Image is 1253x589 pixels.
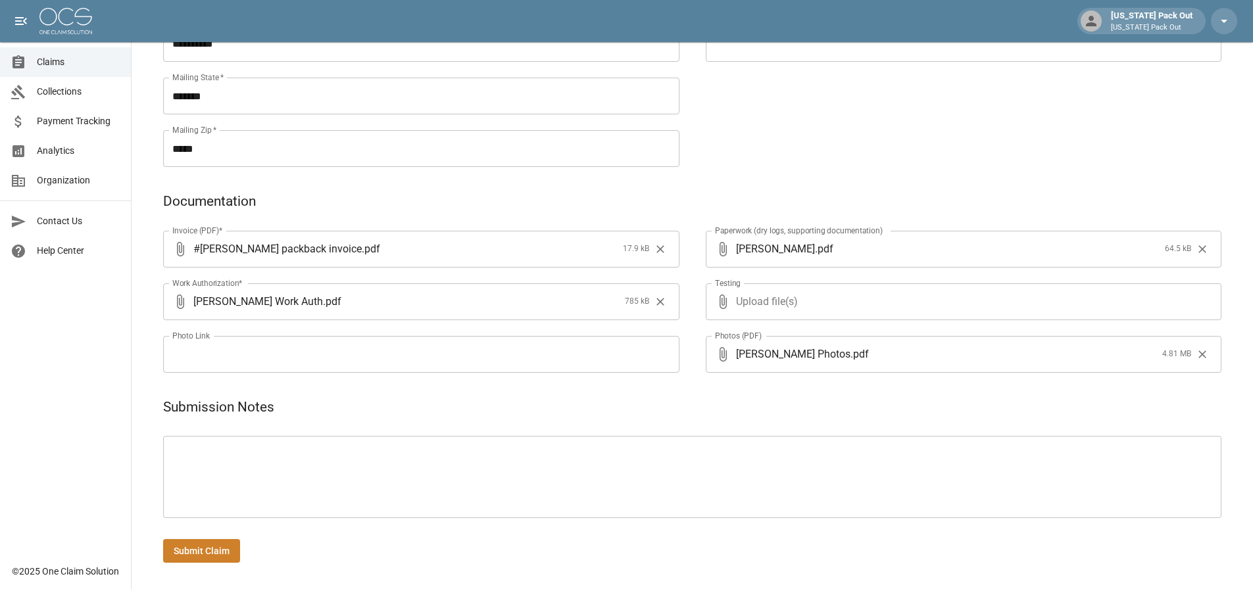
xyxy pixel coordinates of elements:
[172,277,243,289] label: Work Authorization*
[37,214,120,228] span: Contact Us
[623,243,649,256] span: 17.9 kB
[172,330,210,341] label: Photo Link
[1111,22,1192,34] p: [US_STATE] Pack Out
[850,346,869,362] span: . pdf
[1192,239,1212,259] button: Clear
[736,283,1187,320] span: Upload file(s)
[1165,243,1191,256] span: 64.5 kB
[362,241,380,256] span: . pdf
[37,174,120,187] span: Organization
[736,241,815,256] span: [PERSON_NAME]
[37,85,120,99] span: Collections
[193,241,362,256] span: #[PERSON_NAME] packback invoice
[172,225,223,236] label: Invoice (PDF)*
[715,277,741,289] label: Testing
[193,294,323,309] span: [PERSON_NAME] Work Auth
[37,244,120,258] span: Help Center
[715,330,762,341] label: Photos (PDF)
[715,225,883,236] label: Paperwork (dry logs, supporting documentation)
[1192,344,1212,364] button: Clear
[1106,9,1198,33] div: [US_STATE] Pack Out
[651,239,670,259] button: Clear
[8,8,34,34] button: open drawer
[1162,348,1191,361] span: 4.81 MB
[736,346,850,362] span: [PERSON_NAME] Photos
[37,144,120,158] span: Analytics
[323,294,341,309] span: . pdf
[172,124,217,135] label: Mailing Zip
[163,539,240,563] button: Submit Claim
[172,72,224,83] label: Mailing State
[815,241,833,256] span: . pdf
[37,114,120,128] span: Payment Tracking
[39,8,92,34] img: ocs-logo-white-transparent.png
[625,295,649,308] span: 785 kB
[651,292,670,312] button: Clear
[12,565,119,578] div: © 2025 One Claim Solution
[37,55,120,69] span: Claims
